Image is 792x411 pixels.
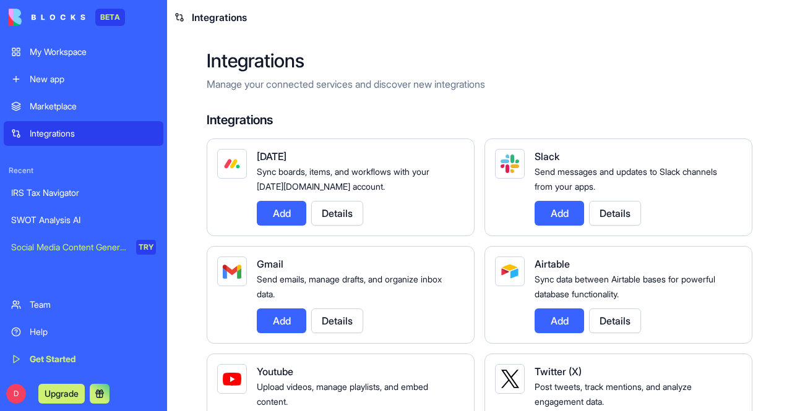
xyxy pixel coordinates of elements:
button: Add [257,201,306,226]
a: Team [4,292,163,317]
a: SWOT Analysis AI [4,208,163,232]
a: Help [4,320,163,344]
a: Get Started [4,347,163,371]
a: IRS Tax Navigator [4,180,163,205]
span: Upload videos, manage playlists, and embed content. [257,381,428,407]
div: Marketplace [30,100,156,112]
span: Sync boards, items, and workflows with your [DATE][DOMAIN_NAME] account. [257,166,429,192]
h4: Integrations [207,111,752,129]
div: Team [30,299,156,311]
a: New app [4,67,163,91]
span: Send emails, manage drafts, and organize inbox data. [257,274,442,299]
img: logo [9,9,85,26]
span: Airtable [535,258,570,270]
button: Add [257,308,306,333]
button: Upgrade [38,384,85,404]
div: My Workspace [30,46,156,58]
button: Details [589,308,641,333]
button: Details [311,308,363,333]
button: Details [589,201,641,226]
div: Social Media Content Generator [11,241,127,253]
button: Add [535,308,584,333]
div: New app [30,73,156,85]
a: Upgrade [38,387,85,399]
div: IRS Tax Navigator [11,187,156,199]
span: [DATE] [257,150,286,163]
a: Integrations [4,121,163,146]
div: SWOT Analysis AI [11,214,156,226]
span: Recent [4,166,163,176]
span: Slack [535,150,559,163]
div: Integrations [30,127,156,140]
span: Integrations [192,10,247,25]
a: Marketplace [4,94,163,119]
button: Details [311,201,363,226]
span: D [6,384,26,404]
div: Get Started [30,353,156,365]
a: BETA [9,9,125,26]
div: TRY [136,240,156,255]
a: Social Media Content GeneratorTRY [4,235,163,260]
a: My Workspace [4,40,163,64]
div: Help [30,326,156,338]
span: Send messages and updates to Slack channels from your apps. [535,166,717,192]
span: Sync data between Airtable bases for powerful database functionality. [535,274,715,299]
h2: Integrations [207,49,752,72]
button: Add [535,201,584,226]
span: Gmail [257,258,283,270]
span: Twitter (X) [535,365,582,378]
span: Post tweets, track mentions, and analyze engagement data. [535,381,692,407]
p: Manage your connected services and discover new integrations [207,77,752,91]
div: BETA [95,9,125,26]
span: Youtube [257,365,293,378]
